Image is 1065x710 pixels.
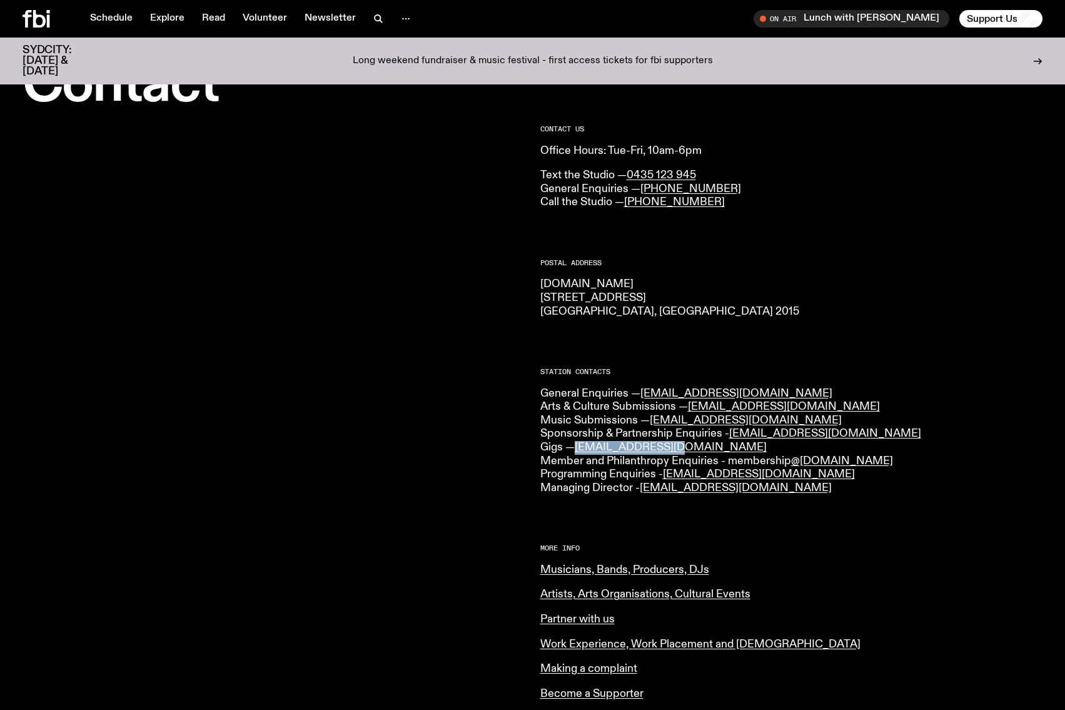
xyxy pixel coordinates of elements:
[83,10,140,28] a: Schedule
[143,10,192,28] a: Explore
[663,469,855,480] a: [EMAIL_ADDRESS][DOMAIN_NAME]
[640,183,741,195] a: [PHONE_NUMBER]
[540,589,750,600] a: Artists, Arts Organisations, Cultural Events
[540,387,1043,495] p: General Enquiries — Arts & Culture Submissions — Music Submissions — Sponsorship & Partnership En...
[624,196,725,208] a: [PHONE_NUMBER]
[640,482,832,494] a: [EMAIL_ADDRESS][DOMAIN_NAME]
[540,278,1043,318] p: [DOMAIN_NAME] [STREET_ADDRESS] [GEOGRAPHIC_DATA], [GEOGRAPHIC_DATA] 2015
[540,688,644,699] a: Become a Supporter
[353,56,713,67] p: Long weekend fundraiser & music festival - first access tickets for fbi supporters
[540,545,1043,552] h2: More Info
[297,10,363,28] a: Newsletter
[688,401,880,412] a: [EMAIL_ADDRESS][DOMAIN_NAME]
[540,145,1043,158] p: Office Hours: Tue-Fri, 10am-6pm
[791,455,893,467] a: @[DOMAIN_NAME]
[194,10,233,28] a: Read
[540,126,1043,133] h2: CONTACT US
[540,260,1043,266] h2: Postal Address
[23,60,525,111] h1: Contact
[754,10,949,28] button: On AirLunch with [PERSON_NAME]
[627,170,696,181] a: 0435 123 945
[540,639,861,650] a: Work Experience, Work Placement and [DEMOGRAPHIC_DATA]
[540,564,709,576] a: Musicians, Bands, Producers, DJs
[540,614,615,625] a: Partner with us
[23,45,103,77] h3: SYDCITY: [DATE] & [DATE]
[729,428,921,439] a: [EMAIL_ADDRESS][DOMAIN_NAME]
[540,368,1043,375] h2: Station Contacts
[235,10,295,28] a: Volunteer
[540,169,1043,210] p: Text the Studio — General Enquiries — Call the Studio —
[967,13,1017,24] span: Support Us
[650,415,842,426] a: [EMAIL_ADDRESS][DOMAIN_NAME]
[959,10,1042,28] button: Support Us
[540,663,637,674] a: Making a complaint
[640,388,832,399] a: [EMAIL_ADDRESS][DOMAIN_NAME]
[575,442,767,453] a: [EMAIL_ADDRESS][DOMAIN_NAME]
